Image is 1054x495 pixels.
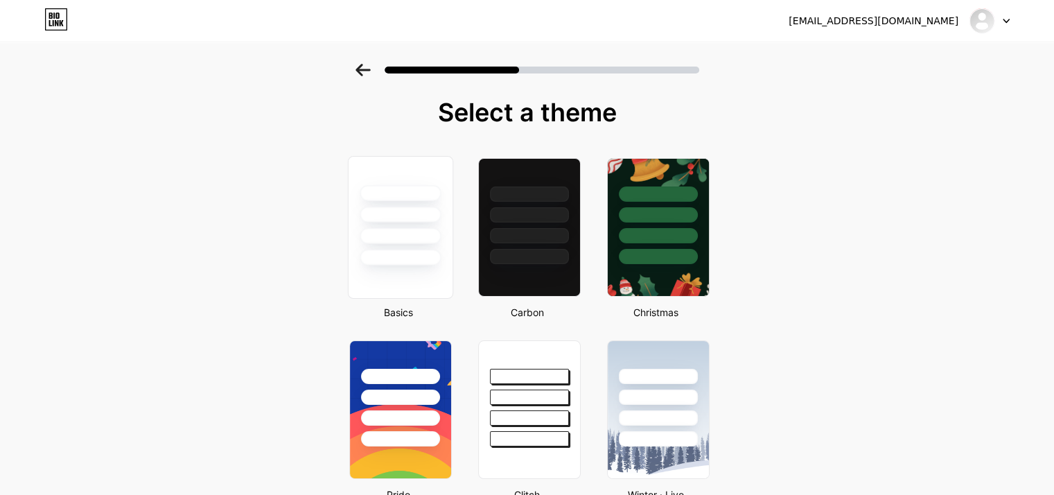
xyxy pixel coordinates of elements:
[345,305,452,320] div: Basics
[344,98,711,126] div: Select a theme
[474,305,581,320] div: Carbon
[789,14,958,28] div: [EMAIL_ADDRESS][DOMAIN_NAME]
[969,8,995,34] img: Unknown - Jhonadaby E Duarte
[603,305,710,320] div: Christmas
